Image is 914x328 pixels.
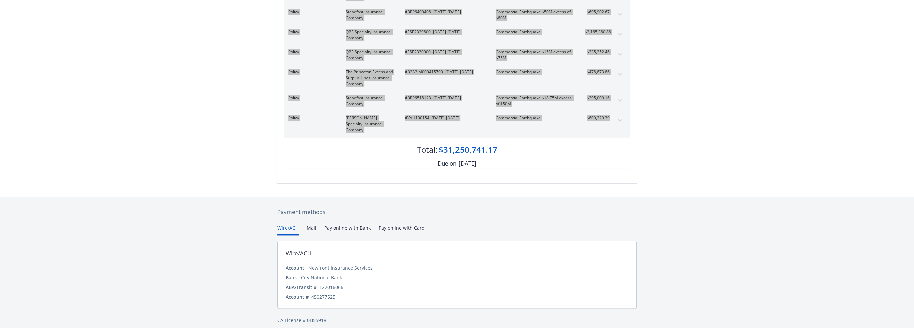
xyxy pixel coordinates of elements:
[496,9,574,21] span: Commercial Earthquake $50M excess of $80M
[346,69,394,87] span: The Princeton Excess and Surplus Lines Insurance Company
[286,293,309,300] div: Account #
[288,115,335,121] span: Policy
[288,69,335,75] span: Policy
[288,29,335,35] span: Policy
[277,224,299,235] button: Wire/ACH
[615,95,626,106] button: expand content
[346,95,394,107] span: Steadfast Insurance Company
[417,144,437,155] div: Total:
[585,29,610,35] span: $2,165,380.88
[496,115,574,121] span: Commercial Earthquake
[284,111,630,137] div: Policy[PERSON_NAME] Specialty Insurance Company#VAH100154- [DATE]-[DATE]Commercial Earthquake$809...
[284,65,630,91] div: PolicyThe Princeton Excess and Surplus Lines Insurance Company#B2A3IM000415700- [DATE]-[DATE]Comm...
[615,69,626,80] button: expand content
[585,49,610,55] span: $235,252.46
[439,144,497,155] div: $31,250,741.17
[496,69,574,75] span: Commercial Earthquake
[346,49,394,61] span: QBE Specialty Insurance Company
[496,95,574,107] span: Commercial Earthquake $18.75M excess of $50M
[324,224,371,235] button: Pay online with Bank
[288,9,335,15] span: Policy
[496,29,574,35] span: Commercial Earthquake
[286,249,312,258] div: Wire/ACH
[615,115,626,126] button: expand content
[286,274,298,281] div: Bank:
[615,9,626,20] button: expand content
[585,69,610,75] span: $478,873.86
[615,29,626,40] button: expand content
[319,284,343,291] div: 122016066
[438,159,456,168] div: Due on
[496,49,574,61] span: Commercial Earthquake $15M excess of $75M
[346,29,394,41] span: QBE Specialty Insurance Company
[405,49,485,55] span: #ESE2330000 - [DATE]-[DATE]
[405,9,485,15] span: #BPP6409408 - [DATE]-[DATE]
[405,115,485,121] span: #VAH100154 - [DATE]-[DATE]
[284,25,630,45] div: PolicyQBE Specialty Insurance Company#ESE2329800- [DATE]-[DATE]Commercial Earthquake$2,165,380.88...
[277,317,637,324] div: CA License # 0H55918
[585,9,610,15] span: $695,902.67
[308,264,373,271] div: Newfront Insurance Services
[585,95,610,101] span: $295,009.16
[286,284,317,291] div: ABA/Transit #
[311,293,335,300] div: 450277525
[405,95,485,101] span: #BPP6518123 - [DATE]-[DATE]
[405,29,485,35] span: #ESE2329800 - [DATE]-[DATE]
[405,69,485,75] span: #B2A3IM000415700 - [DATE]-[DATE]
[284,5,630,25] div: PolicySteadfast Insurance Company#BPP6409408- [DATE]-[DATE]Commercial Earthquake $50M excess of $...
[585,115,610,121] span: $809,229.39
[615,49,626,60] button: expand content
[288,95,335,101] span: Policy
[284,91,630,111] div: PolicySteadfast Insurance Company#BPP6518123- [DATE]-[DATE]Commercial Earthquake $18.75M excess o...
[379,224,425,235] button: Pay online with Card
[459,159,476,168] div: [DATE]
[277,208,637,216] div: Payment methods
[284,45,630,65] div: PolicyQBE Specialty Insurance Company#ESE2330000- [DATE]-[DATE]Commercial Earthquake $15M excess ...
[346,115,394,133] span: [PERSON_NAME] Specialty Insurance Company
[307,224,316,235] button: Mail
[346,9,394,21] span: Steadfast Insurance Company
[286,264,306,271] div: Account:
[288,49,335,55] span: Policy
[301,274,342,281] div: City National Bank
